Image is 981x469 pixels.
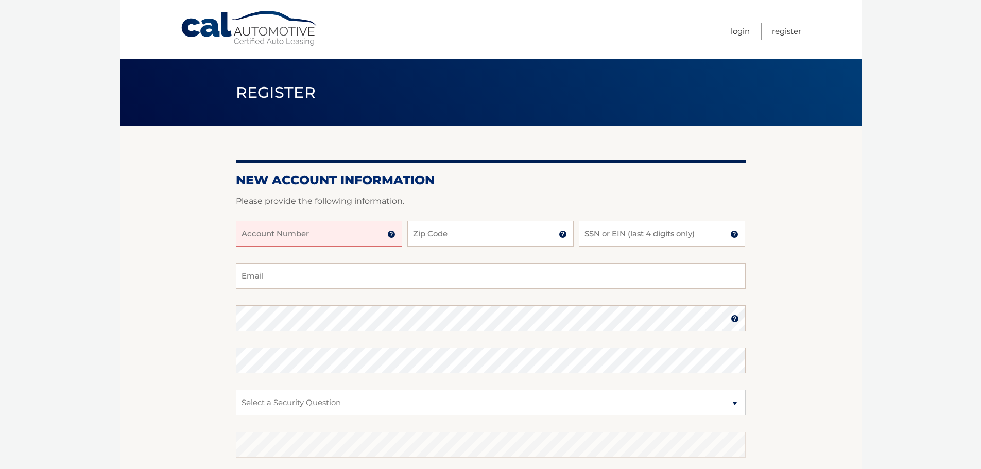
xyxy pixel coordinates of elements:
h2: New Account Information [236,172,746,188]
input: Email [236,263,746,289]
img: tooltip.svg [387,230,395,238]
input: Zip Code [407,221,574,247]
img: tooltip.svg [559,230,567,238]
a: Login [731,23,750,40]
span: Register [236,83,316,102]
a: Register [772,23,801,40]
input: Account Number [236,221,402,247]
a: Cal Automotive [180,10,319,47]
input: SSN or EIN (last 4 digits only) [579,221,745,247]
img: tooltip.svg [731,315,739,323]
img: tooltip.svg [730,230,738,238]
p: Please provide the following information. [236,194,746,209]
